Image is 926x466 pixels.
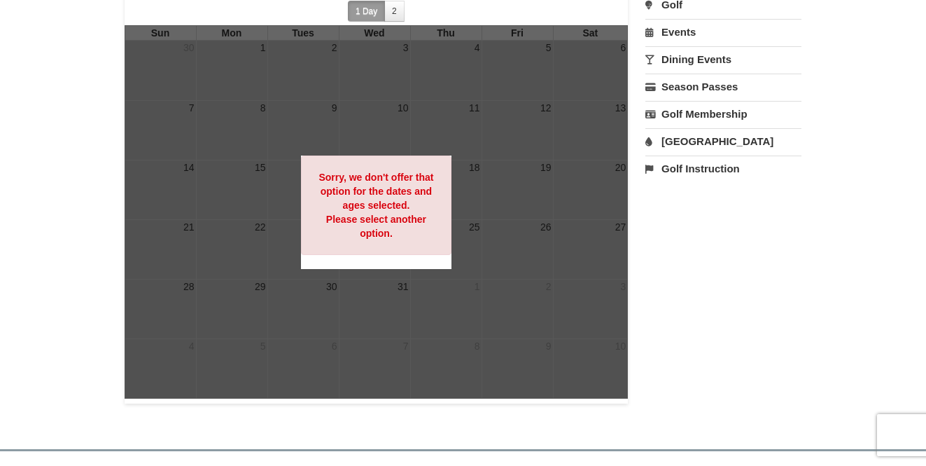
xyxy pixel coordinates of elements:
a: Season Passes [645,74,801,100]
button: 2 [384,1,405,22]
button: 1 Day [348,1,385,22]
strong: Sorry, we don't offer that option for the dates and ages selected. Please select another option. [318,172,433,239]
a: [GEOGRAPHIC_DATA] [645,128,801,154]
a: Golf Membership [645,101,801,127]
a: Events [645,19,801,45]
a: Golf Instruction [645,156,801,181]
a: Dining Events [645,46,801,72]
